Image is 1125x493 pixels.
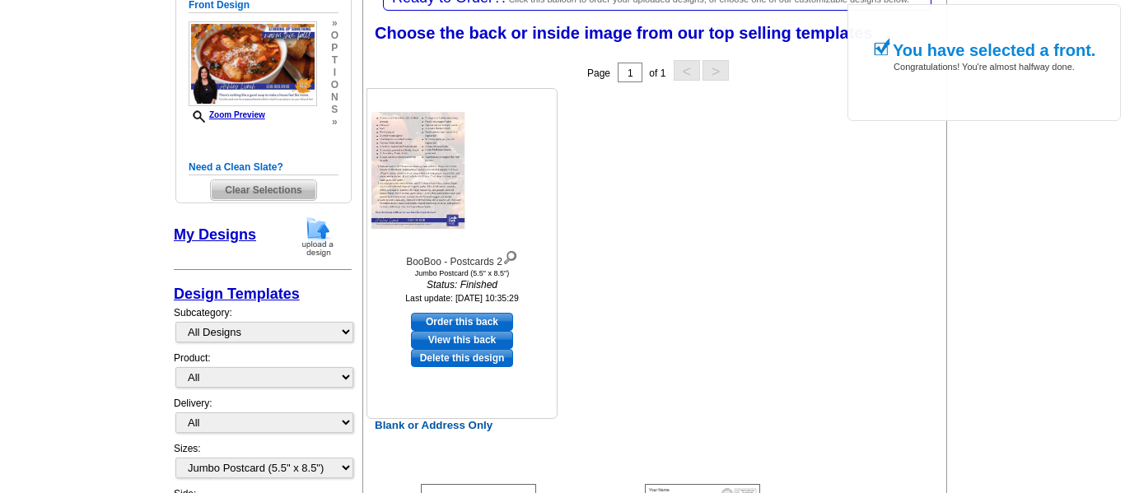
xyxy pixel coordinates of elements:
span: Clear Selections [211,180,315,200]
a: My Designs [174,226,256,243]
div: Subcategory: [174,305,352,351]
a: Zoom Preview [189,110,265,119]
h2: Blank or Address Only [366,419,950,432]
a: use this design [411,313,513,331]
button: > [703,60,729,81]
span: » [331,17,338,30]
img: upload-design [296,216,339,258]
span: n [331,91,338,104]
span: p [331,42,338,54]
div: Jumbo Postcard (5.5" x 8.5") [371,269,553,277]
h1: You have selected a front. [893,41,1095,59]
img: small-thumb.jpg [189,21,317,106]
button: < [674,60,700,81]
span: Congratulations! You're almost halfway done. [894,45,1075,72]
img: BooBoo - Postcards 2 [371,112,553,229]
span: » [331,116,338,128]
div: Delivery: [174,396,352,441]
span: of 1 [649,67,665,79]
iframe: LiveChat chat widget [796,110,1125,493]
a: Delete this design [411,349,513,367]
h5: Need a Clean Slate? [189,160,338,175]
span: Choose the back or inside image from our top selling templates [375,24,873,42]
img: check_mark.png [873,38,890,56]
i: Status: Finished [371,277,553,292]
span: o [331,79,338,91]
span: Page [587,67,610,79]
div: Product: [174,351,352,396]
div: Sizes: [174,441,352,486]
span: i [331,67,338,79]
div: BooBoo - Postcards 2 [371,247,553,269]
img: view design details [502,247,518,265]
a: Design Templates [174,286,300,302]
a: View this back [411,331,513,349]
span: o [331,30,338,42]
span: s [331,104,338,116]
span: t [331,54,338,67]
small: Last update: [DATE] 10:35:29 [405,293,519,303]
